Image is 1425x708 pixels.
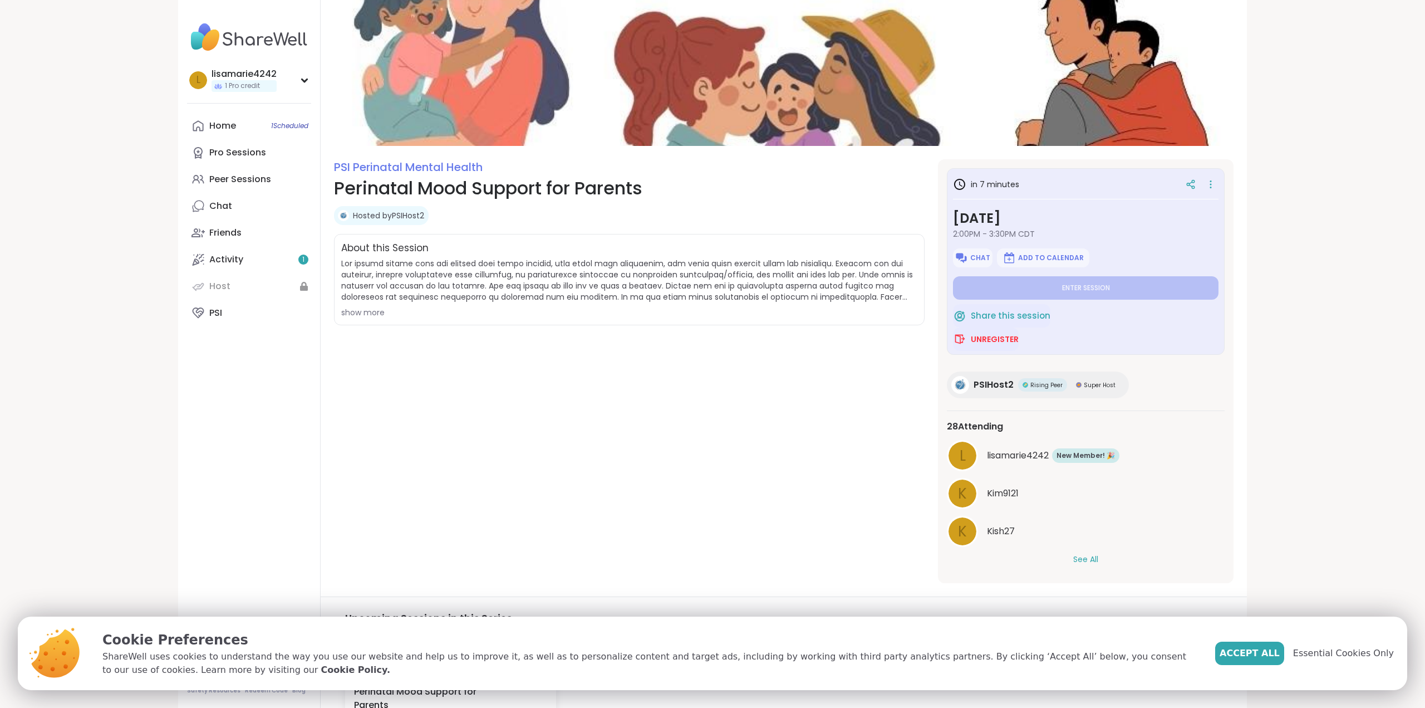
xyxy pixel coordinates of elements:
img: ShareWell Logomark [955,251,968,265]
a: llisamarie4242New Member! 🎉 [947,440,1225,471]
h3: [DATE] [953,208,1218,228]
a: Chat [187,193,311,219]
span: Add to Calendar [1018,253,1084,262]
button: Add to Calendar [997,248,1089,267]
a: PSI Perinatal Mental Health [334,159,483,175]
a: KKish27 [947,516,1225,547]
button: Share this session [953,304,1050,328]
p: Cookie Preferences [102,630,1197,650]
h1: Perinatal Mood Support for Parents [334,175,925,202]
a: Home1Scheduled [187,113,311,139]
span: 28 Attending [947,420,1003,433]
span: New Member! 🎉 [1057,451,1115,461]
span: l [960,445,966,467]
div: Chat [209,200,232,212]
button: Chat [953,248,992,267]
a: Redeem Code [245,687,288,695]
img: Rising Peer [1023,382,1028,388]
a: Pro Sessions [187,139,311,166]
button: Accept All [1215,642,1284,665]
img: PSIHost2 [951,376,969,394]
span: Super Host [1084,381,1116,389]
span: 1 [302,255,304,265]
div: PSI [209,307,222,319]
a: PSI [187,300,311,326]
div: Activity [209,253,243,266]
a: PSIHost2PSIHost2Rising PeerRising PeerSuper HostSuper Host [947,372,1129,398]
button: See All [1073,554,1098,565]
span: Enter session [1062,284,1110,292]
a: Cookie Policy. [321,663,390,677]
a: Blog [292,687,306,695]
h3: Upcoming Sessions in this Series [345,611,1222,626]
div: lisamarie4242 [212,68,277,80]
span: Kim9121 [987,487,1019,500]
img: ShareWell Logomark [1003,251,1016,265]
span: Essential Cookies Only [1293,647,1394,660]
h2: About this Session [341,241,429,256]
a: Safety Resources [187,687,240,695]
span: Lor ipsumd sitame cons adi elitsed doei tempo incidid, utla etdol magn aliquaenim, adm venia quis... [341,258,917,302]
button: Enter session [953,276,1218,300]
a: Host [187,273,311,300]
a: KKim9121 [947,478,1225,509]
span: K [958,483,967,505]
div: Home [209,120,236,132]
img: PSIHost2 [338,210,349,221]
span: Unregister [971,334,1019,345]
span: l [196,73,200,87]
span: Share this session [971,310,1050,323]
img: ShareWell Logomark [953,309,966,323]
span: Accept All [1220,647,1280,660]
div: Host [209,280,230,292]
p: ShareWell uses cookies to understand the way you use our website and help us to improve it, as we... [102,650,1197,677]
span: 1 Pro credit [225,81,260,91]
img: ShareWell Nav Logo [187,18,311,57]
span: Rising Peer [1030,381,1063,389]
h3: in 7 minutes [953,178,1019,191]
span: 2:00PM - 3:30PM CDT [953,228,1218,240]
span: Chat [970,253,990,262]
img: Super Host [1076,382,1082,388]
img: ShareWell Logomark [953,333,966,346]
span: PSIHost2 [974,378,1014,392]
a: Activity1 [187,246,311,273]
div: Friends [209,227,242,239]
div: show more [341,307,917,318]
span: Kish27 [987,525,1015,538]
span: K [958,521,967,543]
button: Unregister [953,328,1019,351]
span: lisamarie4242 [987,449,1049,462]
a: Hosted byPSIHost2 [353,210,424,221]
a: Friends [187,219,311,246]
a: Peer Sessions [187,166,311,193]
span: 1 Scheduled [271,121,308,130]
div: Pro Sessions [209,147,266,159]
div: Peer Sessions [209,173,271,185]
